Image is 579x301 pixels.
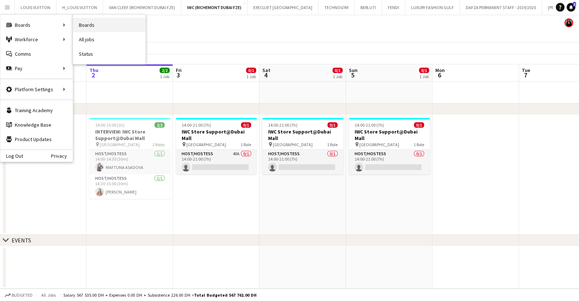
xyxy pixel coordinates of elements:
app-card-role: Host/Hostess40A0/114:00-21:00 (7h) [176,150,257,174]
span: [GEOGRAPHIC_DATA] [273,142,313,147]
app-card-role: Host/Hostess0/114:00-21:00 (7h) [349,150,430,174]
app-job-card: 14:00-21:00 (7h)0/1IWC Store Support@Dubai Mall [GEOGRAPHIC_DATA]1 RoleHost/Hostess0/114:00-21:00... [262,118,343,174]
a: Log Out [0,153,23,159]
span: 7 [521,71,530,79]
a: Training Academy [0,103,73,118]
span: 0/1 [414,122,424,128]
div: 1 Job [246,74,256,79]
a: Status [73,47,145,61]
div: Boards [0,18,73,32]
span: Budgeted [12,293,33,298]
span: 1 Role [241,142,251,147]
div: Workforce [0,32,73,47]
div: Salary 567 535.00 DH + Expenses 0.00 DH + Subsistence 226.00 DH = [63,292,257,298]
span: 14:00-21:00 (7h) [182,122,211,128]
button: IWC (RICHEMONT DUBAI FZE) [181,0,248,14]
span: 6 [434,71,445,79]
span: Mon [435,67,445,73]
button: H_LOUIS VUITTON [56,0,103,14]
span: Total Budgeted 567 761.00 DH [194,292,257,298]
span: [GEOGRAPHIC_DATA] [359,142,399,147]
span: 2/2 [160,68,170,73]
span: 0/1 [419,68,429,73]
a: Privacy [51,153,73,159]
button: Budgeted [4,291,34,299]
app-card-role: Host/Hostess0/114:00-21:00 (7h) [262,150,343,174]
span: 14:00-21:00 (7h) [355,122,384,128]
span: 1 Role [414,142,424,147]
span: [GEOGRAPHIC_DATA] [186,142,226,147]
button: LOUIS VUITTON [15,0,56,14]
span: Fri [176,67,182,73]
app-user-avatar: Maria Fernandes [565,18,573,27]
span: 2 Roles [152,142,165,147]
h3: IWC Store Support@Dubai Mall [176,128,257,141]
button: LUXURY FASHION GULF [405,0,460,14]
app-card-role: Host/Hostess1/114:30-15:00 (30m)[PERSON_NAME] [89,174,170,199]
span: 2 [88,71,98,79]
span: All jobs [40,292,57,298]
app-job-card: 14:00-21:00 (7h)0/1IWC Store Support@Dubai Mall [GEOGRAPHIC_DATA]1 RoleHost/Hostess40A0/114:00-21... [176,118,257,174]
h3: IWC Store Support@Dubai Mall [262,128,343,141]
h3: INTERVIEW: IWC Store Support@Dubai Mall [89,128,170,141]
div: EVENTS [12,237,31,244]
button: BERLUTI [355,0,382,14]
h3: IWC Store Support@Dubai Mall [349,128,430,141]
a: Comms [0,47,73,61]
span: 1 Role [327,142,338,147]
button: TECHNOGYM [318,0,355,14]
span: 3 [175,71,182,79]
button: EXECUJET [GEOGRAPHIC_DATA] [248,0,318,14]
span: Thu [89,67,98,73]
span: Tue [522,67,530,73]
a: Boards [73,18,145,32]
div: 1 Job [333,74,342,79]
app-job-card: 14:00-15:00 (1h)2/2INTERVIEW: IWC Store Support@Dubai Mall [GEOGRAPHIC_DATA]2 RolesHost/Hostess1/... [89,118,170,199]
a: 1 [567,3,575,12]
a: All jobs [73,32,145,47]
button: DAFZA PERMANENT STAFF - 2019/2025 [460,0,542,14]
div: Platform Settings [0,82,73,97]
button: VAN CLEEF (RICHEMONT DUBAI FZE) [103,0,181,14]
span: 4 [261,71,270,79]
span: [GEOGRAPHIC_DATA] [100,142,140,147]
button: FENDI [382,0,405,14]
span: 0/1 [327,122,338,128]
span: 5 [348,71,358,79]
div: 1 Job [160,74,169,79]
span: Sat [262,67,270,73]
span: 1 [573,2,576,7]
span: Sun [349,67,358,73]
span: 14:00-15:00 (1h) [95,122,124,128]
span: 2/2 [155,122,165,128]
span: 0/1 [241,122,251,128]
app-card-role: Host/Hostess1/114:00-14:30 (30m)MAFTUNA ASADOVA [89,150,170,174]
span: 14:00-21:00 (7h) [268,122,297,128]
a: Product Updates [0,132,73,147]
app-job-card: 14:00-21:00 (7h)0/1IWC Store Support@Dubai Mall [GEOGRAPHIC_DATA]1 RoleHost/Hostess0/114:00-21:00... [349,118,430,174]
span: 0/1 [333,68,343,73]
a: Knowledge Base [0,118,73,132]
div: 1 Job [419,74,429,79]
div: Pay [0,61,73,76]
span: 0/1 [246,68,256,73]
